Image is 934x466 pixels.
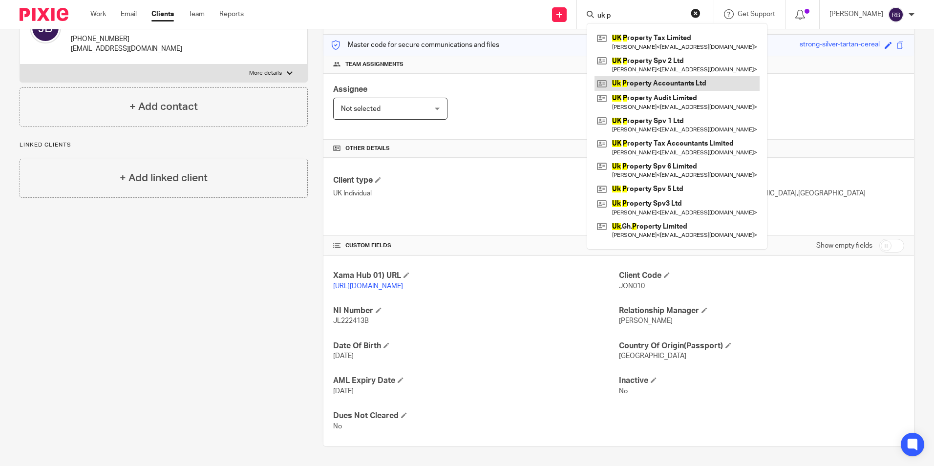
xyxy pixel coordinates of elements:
input: Search [596,12,684,21]
a: Email [121,9,137,19]
p: [PHONE_NUMBER] [71,34,213,44]
span: [DATE] [333,353,354,360]
span: JL222413B [333,318,369,324]
h4: CUSTOM FIELDS [333,242,618,250]
h4: Client Code [619,271,904,281]
h4: Xama Hub 01) URL [333,271,618,281]
h4: Date Of Birth [333,341,618,351]
a: Work [90,9,106,19]
a: [URL][DOMAIN_NAME] [333,283,403,290]
span: Get Support [738,11,775,18]
a: Team [189,9,205,19]
p: UK Individual [333,189,618,198]
img: svg%3E [888,7,904,22]
h4: Dues Not Cleared [333,411,618,421]
span: [GEOGRAPHIC_DATA] [619,353,686,360]
a: Reports [219,9,244,19]
h4: AML Expiry Date [333,376,618,386]
a: Clients [151,9,174,19]
h4: + Add linked client [120,170,208,186]
span: Other details [345,145,390,152]
h4: Client type [333,175,618,186]
span: Assignee [333,85,367,93]
h4: + Add contact [129,99,198,114]
span: Team assignments [345,61,403,68]
h4: Country Of Origin(Passport) [619,341,904,351]
label: Show empty fields [816,241,872,251]
span: JON010 [619,283,645,290]
img: Pixie [20,8,68,21]
p: [PERSON_NAME] [829,9,883,19]
span: No [333,423,342,430]
button: Clear [691,8,700,18]
div: strong-silver-tartan-cereal [800,40,880,51]
h4: NI Number [333,306,618,316]
span: [DATE] [333,388,354,395]
p: More details [249,69,282,77]
p: Linked clients [20,141,308,149]
span: No [619,388,628,395]
span: [PERSON_NAME] [619,318,673,324]
span: Not selected [341,106,381,112]
p: [EMAIL_ADDRESS][DOMAIN_NAME] [71,44,213,54]
p: Master code for secure communications and files [331,40,499,50]
h4: Inactive [619,376,904,386]
h4: Relationship Manager [619,306,904,316]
